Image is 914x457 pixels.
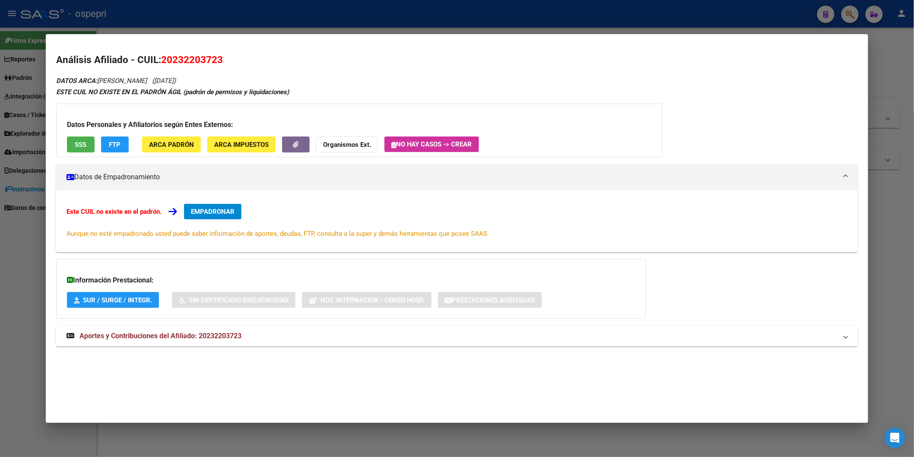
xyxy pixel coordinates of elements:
[172,292,295,308] button: Sin Certificado Discapacidad
[83,296,152,304] span: SUR / SURGE / INTEGR.
[189,296,289,304] span: Sin Certificado Discapacidad
[191,208,235,216] span: EMPADRONAR
[391,140,472,148] span: No hay casos -> Crear
[75,141,86,149] span: SSS
[56,190,858,252] div: Datos de Empadronamiento
[67,230,489,238] span: Aunque no esté empadronado usted puede saber información de aportes, deudas, FTP, consulta a la s...
[67,136,95,152] button: SSS
[56,77,147,85] span: [PERSON_NAME]
[316,136,378,152] button: Organismos Ext.
[67,275,635,286] h3: Información Prestacional:
[321,296,425,304] span: Not. Internacion / Censo Hosp.
[214,141,269,149] span: ARCA Impuestos
[452,296,535,304] span: Prestaciones Auditadas
[152,77,176,85] span: ([DATE])
[56,53,858,67] h2: Análisis Afiliado - CUIL:
[56,326,858,346] mat-expansion-panel-header: Aportes y Contribuciones del Afiliado: 20232203723
[184,204,241,219] button: EMPADRONAR
[67,208,162,216] strong: Este CUIL no existe en el padrón.
[67,292,159,308] button: SUR / SURGE / INTEGR.
[56,164,858,190] mat-expansion-panel-header: Datos de Empadronamiento
[67,120,652,130] h3: Datos Personales y Afiliatorios según Entes Externos:
[142,136,201,152] button: ARCA Padrón
[302,292,432,308] button: Not. Internacion / Censo Hosp.
[149,141,194,149] span: ARCA Padrón
[384,136,479,152] button: No hay casos -> Crear
[56,77,97,85] strong: DATOS ARCA:
[56,88,289,96] strong: ESTE CUIL NO EXISTE EN EL PADRÓN ÁGIL (padrón de permisos y liquidaciones)
[207,136,276,152] button: ARCA Impuestos
[67,172,837,182] mat-panel-title: Datos de Empadronamiento
[109,141,121,149] span: FTP
[79,332,241,340] span: Aportes y Contribuciones del Afiliado: 20232203723
[101,136,129,152] button: FTP
[323,141,371,149] strong: Organismos Ext.
[161,54,223,65] span: 20232203723
[885,428,905,448] div: Open Intercom Messenger
[438,292,542,308] button: Prestaciones Auditadas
